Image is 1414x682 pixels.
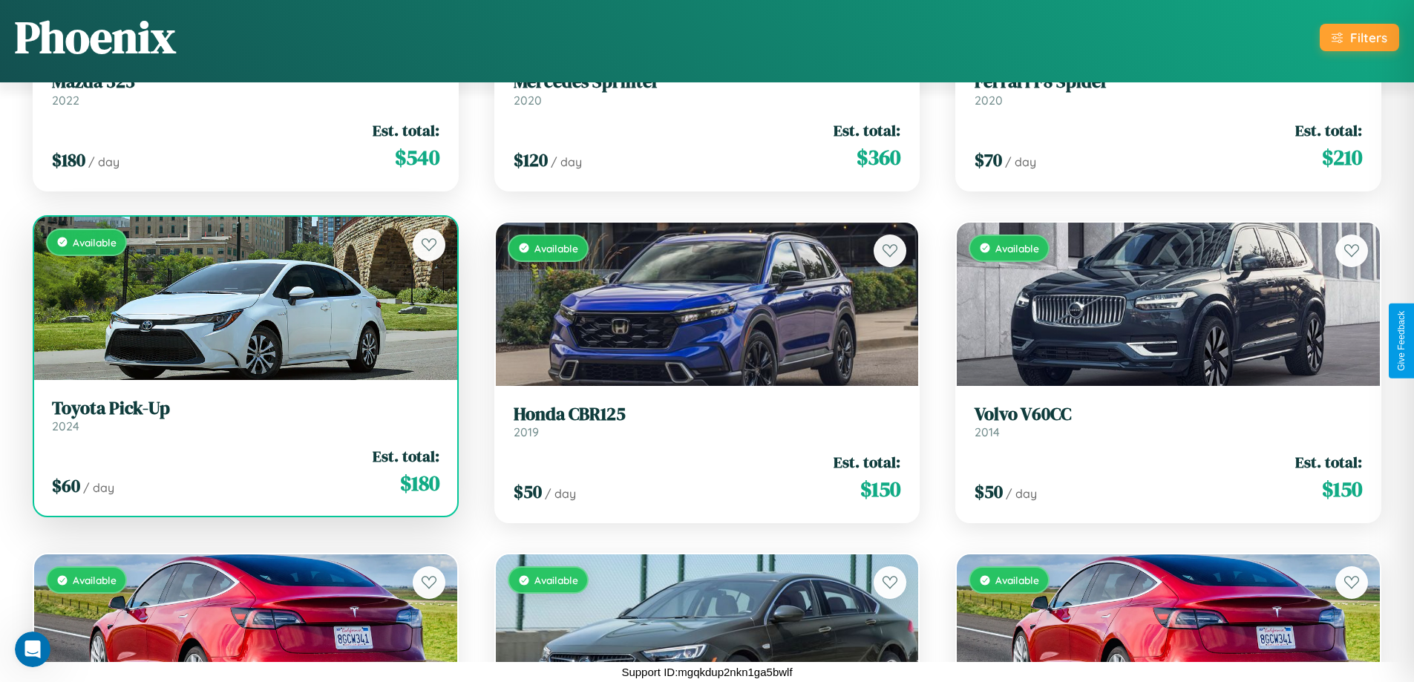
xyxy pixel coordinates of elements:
[1005,154,1036,169] span: / day
[534,574,578,586] span: Available
[1322,474,1362,504] span: $ 150
[52,71,439,108] a: Mazda 3232022
[373,445,439,467] span: Est. total:
[73,574,117,586] span: Available
[52,93,79,108] span: 2022
[857,142,900,172] span: $ 360
[834,119,900,141] span: Est. total:
[52,398,439,434] a: Toyota Pick-Up2024
[514,71,901,108] a: Mercedes Sprinter2020
[545,486,576,501] span: / day
[52,473,80,498] span: $ 60
[400,468,439,498] span: $ 180
[15,7,176,68] h1: Phoenix
[975,148,1002,172] span: $ 70
[514,93,542,108] span: 2020
[975,93,1003,108] span: 2020
[514,404,901,440] a: Honda CBR1252019
[395,142,439,172] span: $ 540
[1295,451,1362,473] span: Est. total:
[975,404,1362,440] a: Volvo V60CC2014
[514,71,901,93] h3: Mercedes Sprinter
[1322,142,1362,172] span: $ 210
[834,451,900,473] span: Est. total:
[514,424,539,439] span: 2019
[975,71,1362,108] a: Ferrari F8 Spider2020
[1295,119,1362,141] span: Est. total:
[52,398,439,419] h3: Toyota Pick-Up
[373,119,439,141] span: Est. total:
[88,154,120,169] span: / day
[514,148,548,172] span: $ 120
[514,404,901,425] h3: Honda CBR125
[975,479,1003,504] span: $ 50
[995,574,1039,586] span: Available
[975,424,1000,439] span: 2014
[621,662,792,682] p: Support ID: mgqkdup2nkn1ga5bwlf
[52,71,439,93] h3: Mazda 323
[995,242,1039,255] span: Available
[1396,311,1407,371] div: Give Feedback
[1350,30,1387,45] div: Filters
[534,242,578,255] span: Available
[73,236,117,249] span: Available
[860,474,900,504] span: $ 150
[52,419,79,433] span: 2024
[83,480,114,495] span: / day
[514,479,542,504] span: $ 50
[1006,486,1037,501] span: / day
[551,154,582,169] span: / day
[15,632,50,667] iframe: Intercom live chat
[975,71,1362,93] h3: Ferrari F8 Spider
[975,404,1362,425] h3: Volvo V60CC
[1320,24,1399,51] button: Filters
[52,148,85,172] span: $ 180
